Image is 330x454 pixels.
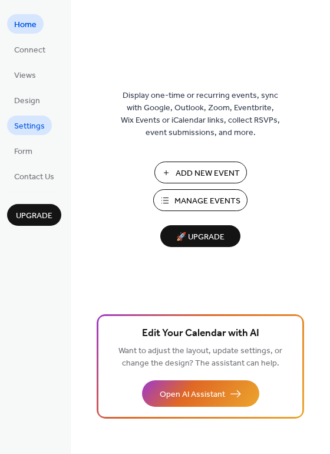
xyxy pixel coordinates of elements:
a: Settings [7,116,52,135]
a: Design [7,90,47,110]
a: Connect [7,40,52,59]
button: Open AI Assistant [142,380,259,407]
span: 🚀 Upgrade [167,229,233,245]
span: Connect [14,44,45,57]
span: Want to adjust the layout, update settings, or change the design? The assistant can help. [118,343,282,371]
a: Home [7,14,44,34]
span: Edit Your Calendar with AI [142,325,259,342]
a: Contact Us [7,166,61,186]
a: Form [7,141,39,160]
button: Add New Event [154,162,247,183]
span: Design [14,95,40,107]
button: Manage Events [153,189,247,211]
span: Contact Us [14,171,54,183]
span: Add New Event [176,167,240,180]
span: Form [14,146,32,158]
button: Upgrade [7,204,61,226]
span: Manage Events [174,195,240,208]
span: Display one-time or recurring events, sync with Google, Outlook, Zoom, Eventbrite, Wix Events or ... [121,90,280,139]
span: Settings [14,120,45,133]
span: Views [14,70,36,82]
span: Home [14,19,37,31]
span: Upgrade [16,210,52,222]
span: Open AI Assistant [160,389,225,401]
button: 🚀 Upgrade [160,225,240,247]
a: Views [7,65,43,84]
